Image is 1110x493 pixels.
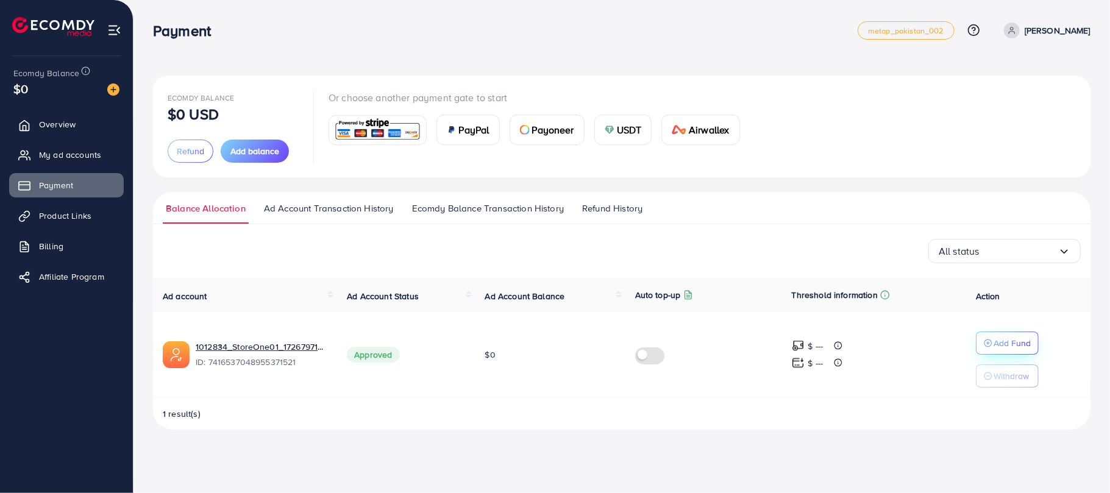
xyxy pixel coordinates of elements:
span: 1 result(s) [163,408,201,420]
a: cardAirwallex [661,115,739,145]
button: Withdraw [976,364,1039,388]
button: Add balance [221,140,289,163]
span: Billing [39,240,63,252]
span: Ad account [163,290,207,302]
span: Ecomdy Balance [168,93,234,103]
a: Overview [9,112,124,137]
p: $ --- [808,339,824,353]
a: 1012834_StoreOne01_1726797108911 [196,341,327,353]
span: All status [939,242,980,261]
p: [PERSON_NAME] [1025,23,1090,38]
a: cardPayoneer [510,115,585,145]
span: $0 [485,349,496,361]
span: My ad accounts [39,149,101,161]
img: card [605,125,614,135]
a: Affiliate Program [9,264,124,289]
img: ic-ads-acc.e4c84228.svg [163,341,190,368]
img: logo [12,17,94,36]
a: cardUSDT [594,115,652,145]
button: Refund [168,140,213,163]
span: Ecomdy Balance [13,67,79,79]
span: Action [976,290,1000,302]
img: card [520,125,530,135]
img: card [333,117,422,143]
input: Search for option [980,242,1058,261]
span: Payment [39,179,73,191]
div: Search for option [928,239,1081,263]
a: Payment [9,173,124,197]
span: Payoneer [532,122,574,137]
span: Ecomdy Balance Transaction History [412,202,564,215]
a: cardPayPal [436,115,500,145]
p: $0 USD [168,107,219,121]
span: Ad Account Status [347,290,419,302]
span: Approved [347,347,399,363]
button: Add Fund [976,332,1039,355]
p: Auto top-up [635,288,681,302]
span: Add balance [230,145,279,157]
img: top-up amount [792,356,805,369]
p: $ --- [808,356,824,371]
a: My ad accounts [9,143,124,167]
span: Balance Allocation [166,202,246,215]
h3: Payment [153,22,221,40]
img: image [107,83,119,96]
a: metap_pakistan_002 [858,21,955,40]
span: Overview [39,118,76,130]
p: Or choose another payment gate to start [329,90,750,105]
a: [PERSON_NAME] [999,23,1090,38]
span: Refund History [582,202,642,215]
span: Ad Account Transaction History [264,202,394,215]
span: Product Links [39,210,91,222]
img: top-up amount [792,339,805,352]
span: ID: 7416537048955371521 [196,356,327,368]
span: PayPal [459,122,489,137]
span: $0 [13,80,28,98]
span: Refund [177,145,204,157]
iframe: Chat [1058,438,1101,484]
span: Affiliate Program [39,271,104,283]
div: <span class='underline'>1012834_StoreOne01_1726797108911</span></br>7416537048955371521 [196,341,327,369]
a: Billing [9,234,124,258]
img: card [672,125,686,135]
img: menu [107,23,121,37]
img: card [447,125,457,135]
a: card [329,115,427,145]
span: Airwallex [689,122,729,137]
span: Ad Account Balance [485,290,565,302]
a: Product Links [9,204,124,228]
span: USDT [617,122,642,137]
p: Add Fund [994,336,1031,350]
p: Withdraw [994,369,1029,383]
span: metap_pakistan_002 [868,27,944,35]
p: Threshold information [792,288,878,302]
